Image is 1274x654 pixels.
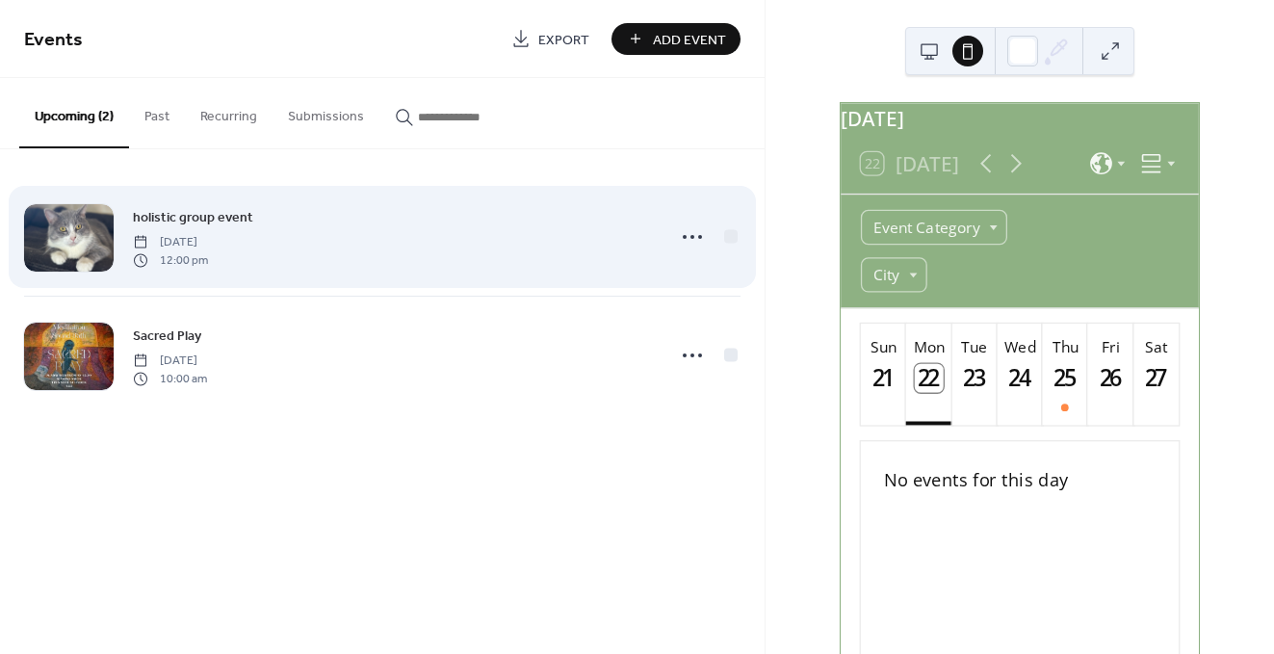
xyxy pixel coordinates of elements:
div: 21 [870,364,897,392]
button: Add Event [611,23,741,55]
button: Fri26 [1088,324,1133,425]
button: Sat27 [1133,324,1179,425]
div: Sun [869,336,899,357]
span: 12:00 pm [133,251,208,269]
span: Export [538,30,589,50]
button: Tue23 [951,324,997,425]
span: [DATE] [133,353,207,370]
span: holistic group event [133,208,253,228]
div: 27 [1142,364,1170,392]
div: 22 [915,364,943,392]
div: 23 [960,364,988,392]
div: No events for this day [864,450,1176,509]
span: 10:00 am [133,370,207,387]
span: [DATE] [133,234,208,251]
div: Mon [914,336,945,357]
div: 25 [1051,364,1079,392]
button: Mon22 [906,324,951,425]
div: Sat [1141,336,1172,357]
div: Thu [1050,336,1080,357]
a: holistic group event [133,206,253,228]
button: Upcoming (2) [19,78,129,148]
div: Tue [959,336,990,357]
button: Submissions [273,78,379,146]
div: [DATE] [841,103,1199,133]
span: Events [24,21,83,59]
button: Recurring [185,78,273,146]
div: Fri [1095,336,1126,357]
div: 26 [1097,364,1125,392]
a: Sacred Play [133,325,201,347]
button: Sun21 [861,324,906,425]
button: Wed24 [997,324,1042,425]
button: Thu25 [1042,324,1087,425]
button: Past [129,78,185,146]
span: Sacred Play [133,327,201,347]
span: Add Event [653,30,726,50]
a: Export [497,23,604,55]
div: Wed [1004,336,1035,357]
div: 24 [1005,364,1033,392]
